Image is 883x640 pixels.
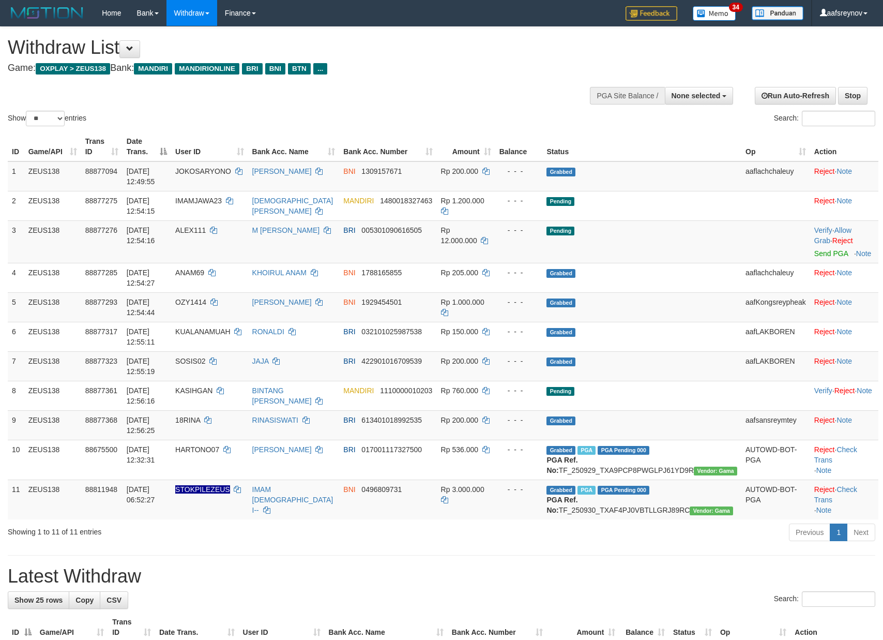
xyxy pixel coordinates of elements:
div: - - - [499,444,539,455]
span: · [814,226,851,245]
td: 11 [8,480,24,519]
td: AUTOWD-BOT-PGA [741,480,810,519]
a: Note [836,298,852,306]
span: Pending [546,387,574,396]
span: 88675500 [85,445,117,454]
th: User ID: activate to sort column ascending [171,132,248,161]
span: Copy [75,596,94,604]
div: - - - [499,484,539,495]
span: 88877368 [85,416,117,424]
span: OXPLAY > ZEUS138 [36,63,110,75]
span: KASIHGAN [175,386,212,395]
span: BNI [343,167,355,175]
div: - - - [499,326,539,337]
span: Rp 3.000.000 [441,485,484,494]
a: Reject [814,485,835,494]
span: Copy 1480018327463 to clipboard [380,197,432,205]
td: 1 [8,161,24,191]
td: · [810,191,878,220]
a: Allow Grab [814,226,851,245]
input: Search: [802,111,875,126]
span: Rp 150.000 [441,328,478,336]
a: KHOIRUL ANAM [252,269,307,277]
td: ZEUS138 [24,410,81,440]
a: Note [857,386,872,395]
span: 88811948 [85,485,117,494]
a: [PERSON_NAME] [252,298,312,306]
span: Rp 536.000 [441,445,478,454]
span: [DATE] 12:49:55 [127,167,155,186]
span: [DATE] 12:54:27 [127,269,155,287]
div: Showing 1 to 11 of 11 entries [8,523,360,537]
a: M [PERSON_NAME] [252,226,320,234]
td: · [810,292,878,322]
img: MOTION_logo.png [8,5,86,21]
b: PGA Ref. No: [546,496,577,514]
span: Vendor URL: https://trx31.1velocity.biz [690,507,733,515]
a: Note [836,416,852,424]
th: Amount: activate to sort column ascending [437,132,495,161]
div: - - - [499,166,539,176]
span: Grabbed [546,358,575,366]
span: 88877275 [85,197,117,205]
span: [DATE] 12:56:25 [127,416,155,435]
td: 4 [8,263,24,292]
th: Op: activate to sort column ascending [741,132,810,161]
span: Grabbed [546,486,575,495]
td: 7 [8,351,24,381]
a: Reject [814,357,835,365]
td: 2 [8,191,24,220]
a: Note [856,249,872,258]
span: MANDIRIONLINE [175,63,239,75]
th: ID [8,132,24,161]
td: aafsansreymtey [741,410,810,440]
span: JOKOSARYONO [175,167,231,175]
td: 8 [8,381,24,410]
a: Reject [814,197,835,205]
th: Bank Acc. Number: activate to sort column ascending [339,132,436,161]
a: Note [836,197,852,205]
span: Rp 1.200.000 [441,197,484,205]
td: TF_250930_TXAF4PJ0VBTLLGRJ89RC [542,480,741,519]
span: Nama rekening ada tanda titik/strip, harap diedit [175,485,230,494]
span: Show 25 rows [14,596,63,604]
span: Rp 200.000 [441,167,478,175]
select: Showentries [26,111,65,126]
td: · [810,161,878,191]
th: Date Trans.: activate to sort column descending [123,132,171,161]
a: IMAM [DEMOGRAPHIC_DATA] I-- [252,485,333,514]
div: - - - [499,297,539,307]
th: Game/API: activate to sort column ascending [24,132,81,161]
span: BRI [343,357,355,365]
span: Rp 200.000 [441,416,478,424]
span: [DATE] 12:55:11 [127,328,155,346]
span: KUALANAMUAH [175,328,231,336]
th: Trans ID: activate to sort column ascending [81,132,123,161]
a: Stop [838,87,867,105]
span: Grabbed [546,328,575,337]
td: ZEUS138 [24,351,81,381]
a: CSV [100,591,128,609]
a: Check Trans [814,445,857,464]
td: aaflachchaleuy [741,263,810,292]
span: Rp 200.000 [441,357,478,365]
span: Rp 760.000 [441,386,478,395]
span: ... [313,63,327,75]
a: Previous [789,524,830,541]
a: Reject [814,167,835,175]
a: RINASISWATI [252,416,298,424]
td: · [810,351,878,381]
div: - - - [499,415,539,425]
td: aafKongsreypheak [741,292,810,322]
img: Button%20Memo.svg [693,6,736,21]
td: · [810,410,878,440]
span: MANDIRI [343,197,374,205]
a: Note [836,167,852,175]
span: 88877323 [85,357,117,365]
a: Note [836,328,852,336]
th: Action [810,132,878,161]
span: BRI [343,226,355,234]
h4: Game: Bank: [8,63,578,73]
span: CSV [106,596,121,604]
td: AUTOWD-BOT-PGA [741,440,810,480]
